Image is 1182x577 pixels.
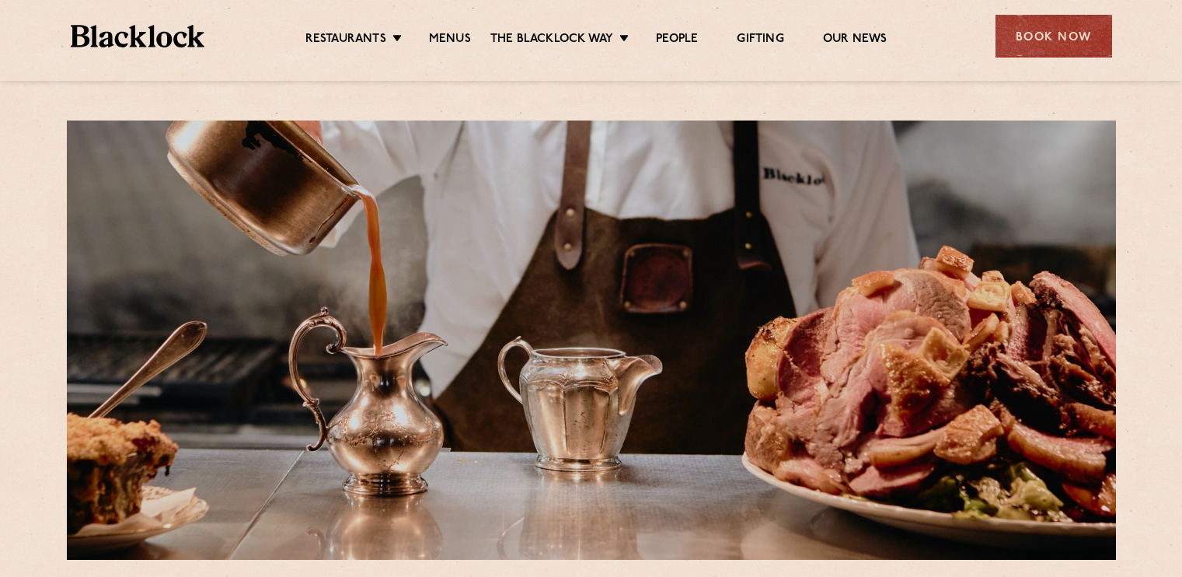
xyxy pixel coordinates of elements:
[823,32,887,49] a: Our News
[71,25,205,47] img: BL_Textured_Logo-footer-cropped.svg
[305,32,386,49] a: Restaurants
[656,32,698,49] a: People
[737,32,783,49] a: Gifting
[490,32,613,49] a: The Blacklock Way
[995,15,1112,58] div: Book Now
[429,32,471,49] a: Menus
